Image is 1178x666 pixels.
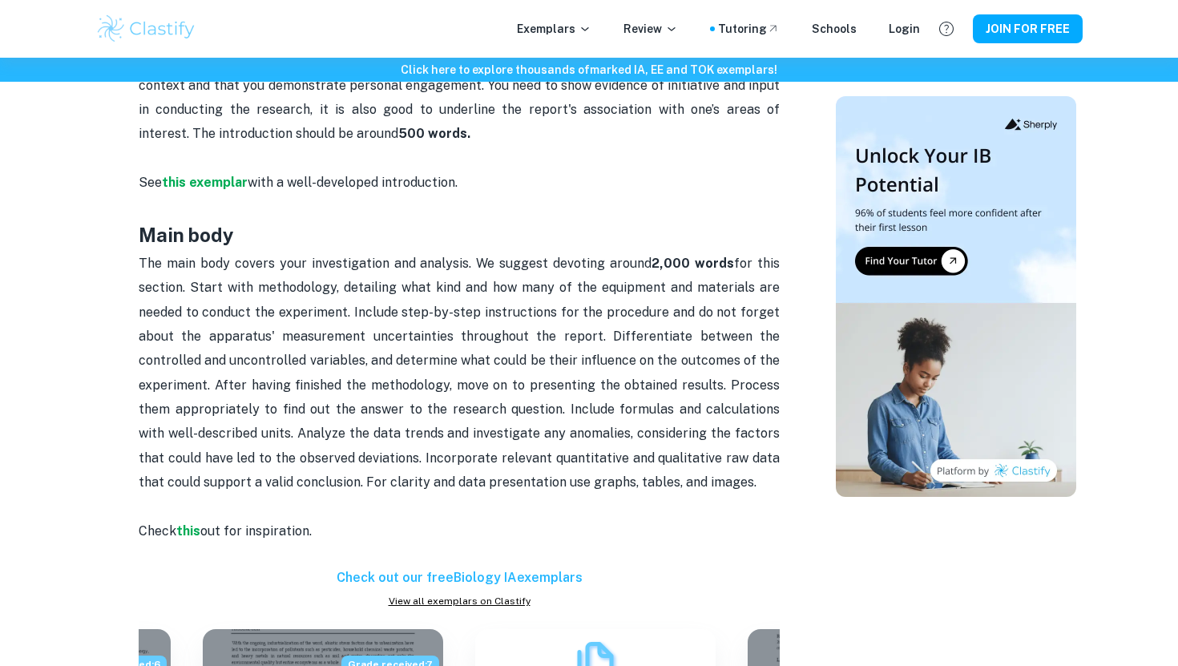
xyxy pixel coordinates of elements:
[139,568,780,587] h6: Check out our free Biology IA exemplars
[623,20,678,38] p: Review
[139,175,162,190] span: See
[139,523,176,539] span: Check
[889,20,920,38] a: Login
[139,224,234,246] span: Main body
[200,523,312,539] span: out for inspiration.
[139,256,783,490] span: The main body covers your investigation and analysis. We suggest devoting around for this section...
[3,61,1175,79] h6: Click here to explore thousands of marked IA, EE and TOK exemplars !
[933,15,960,42] button: Help and Feedback
[517,20,591,38] p: Exemplars
[718,20,780,38] a: Tutoring
[162,175,248,190] a: this exemplar
[836,96,1076,497] img: Thumbnail
[973,14,1083,43] button: JOIN FOR FREE
[176,523,200,539] a: this
[95,13,197,45] img: Clastify logo
[398,126,470,141] strong: 500 words.
[812,20,857,38] a: Schools
[248,175,458,190] span: with a well-developed introduction.
[652,256,734,271] strong: 2,000 words
[139,594,780,608] a: View all exemplars on Clastify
